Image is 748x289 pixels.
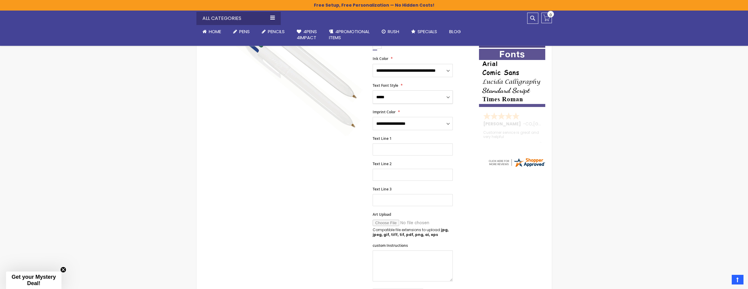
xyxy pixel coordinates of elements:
[443,25,467,38] a: Blog
[533,121,577,127] span: [GEOGRAPHIC_DATA]
[373,227,449,237] strong: jpg, jpeg, gif, tiff, tif, pdf, png, ai, eps
[479,49,545,107] img: font-personalization-examples
[418,28,437,35] span: Specials
[291,25,323,45] a: 4Pens4impact
[256,25,291,38] a: Pencils
[60,267,66,273] button: Close teaser
[376,25,405,38] a: Rush
[483,121,523,127] span: [PERSON_NAME]
[373,56,388,61] span: Ink Color
[373,228,453,237] p: Compatible file extensions to upload:
[525,121,532,127] span: CO
[373,109,396,115] span: Imprint Color
[196,25,227,38] a: Home
[329,28,370,41] span: 4PROMOTIONAL ITEMS
[549,12,552,18] span: 0
[523,121,577,127] span: - ,
[698,273,748,289] iframe: Google Customer Reviews
[488,157,546,168] img: 4pens.com widget logo
[196,12,281,25] div: All Categories
[373,187,392,192] span: Text Line 3
[373,243,408,248] span: custom Instructions
[373,43,382,49] div: White
[373,136,392,141] span: Text Line 1
[297,28,317,41] span: 4Pens 4impact
[483,130,542,143] div: Customer service is great and very helpful
[373,161,392,166] span: Text Line 2
[6,272,61,289] div: Get your Mystery Deal!Close teaser
[209,28,221,35] span: Home
[227,25,256,38] a: Pens
[388,28,399,35] span: Rush
[268,28,285,35] span: Pencils
[373,212,391,217] span: Art Upload
[11,274,56,286] span: Get your Mystery Deal!
[239,28,250,35] span: Pens
[449,28,461,35] span: Blog
[405,25,443,38] a: Specials
[373,83,398,88] span: Text Font Style
[541,13,552,23] a: 0
[323,25,376,45] a: 4PROMOTIONALITEMS
[488,164,546,169] a: 4pens.com certificate URL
